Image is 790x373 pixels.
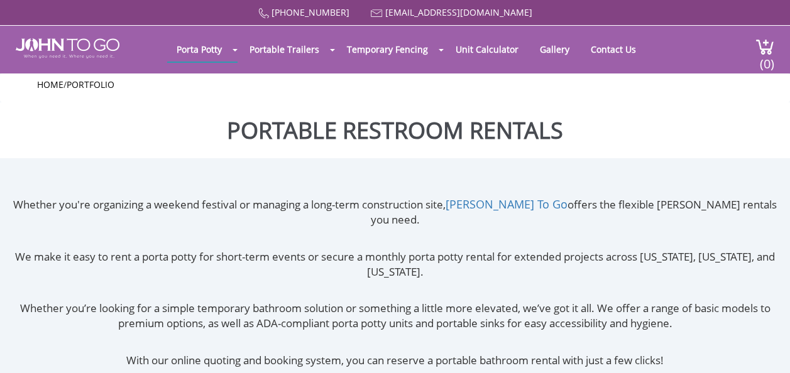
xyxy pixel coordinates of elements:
a: [PERSON_NAME] To Go [446,197,568,212]
a: Porta Potty [167,37,231,62]
a: Home [37,78,63,90]
p: With our online quoting and booking system, you can reserve a portable bathroom rental with just ... [8,353,782,368]
a: [EMAIL_ADDRESS][DOMAIN_NAME] [385,6,532,18]
img: Mail [371,9,383,18]
a: Temporary Fencing [337,37,437,62]
a: Gallery [530,37,579,62]
p: Whether you’re looking for a simple temporary bathroom solution or something a little more elevat... [8,301,782,332]
img: cart a [755,38,774,55]
a: Portable Trailers [240,37,329,62]
img: JOHN to go [16,38,119,58]
a: Contact Us [581,37,645,62]
p: Whether you're organizing a weekend festival or managing a long-term construction site, offers th... [8,197,782,228]
p: We make it easy to rent a porta potty for short-term events or secure a monthly porta potty renta... [8,249,782,280]
a: [PHONE_NUMBER] [272,6,349,18]
ul: / [37,78,754,91]
button: Live Chat [740,323,790,373]
a: Unit Calculator [446,37,528,62]
a: Portfolio [67,78,114,90]
span: (0) [760,45,775,72]
img: Call [258,8,269,19]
